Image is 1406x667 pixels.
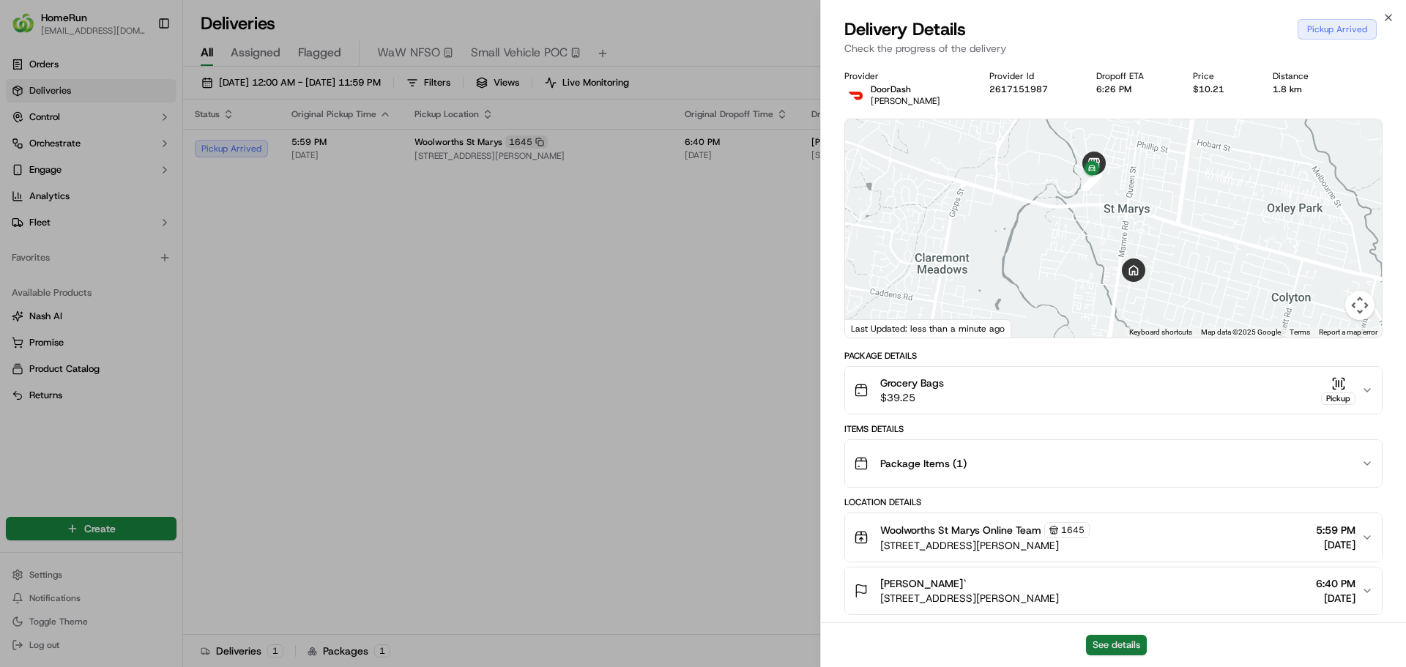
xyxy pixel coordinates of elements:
[845,367,1382,414] button: Grocery Bags$39.25Pickup
[1083,171,1102,190] div: 10
[844,18,966,41] span: Delivery Details
[849,318,897,338] a: Open this area in Google Maps (opens a new window)
[880,576,967,591] span: [PERSON_NAME]`
[1086,635,1147,655] button: See details
[124,214,135,226] div: 💻
[989,83,1048,95] button: 2617151987
[1273,83,1334,95] div: 1.8 km
[844,83,868,107] img: doordash_logo_v2.png
[1096,83,1169,95] div: 6:26 PM
[1316,576,1355,591] span: 6:40 PM
[1061,524,1085,536] span: 1645
[849,318,897,338] img: Google
[50,140,240,154] div: Start new chat
[1316,537,1355,552] span: [DATE]
[1201,328,1281,336] span: Map data ©2025 Google
[50,154,185,166] div: We're available if you need us!
[880,456,967,471] span: Package Items ( 1 )
[880,376,944,390] span: Grocery Bags
[844,350,1383,362] div: Package Details
[38,94,264,110] input: Got a question? Start typing here...
[844,41,1383,56] p: Check the progress of the delivery
[103,247,177,259] a: Powered byPylon
[1129,327,1192,338] button: Keyboard shortcuts
[146,248,177,259] span: Pylon
[845,513,1382,562] button: Woolworths St Marys Online Team1645[STREET_ADDRESS][PERSON_NAME]5:59 PM[DATE]
[871,95,940,107] span: [PERSON_NAME]
[880,591,1059,605] span: [STREET_ADDRESS][PERSON_NAME]
[1096,70,1169,82] div: Dropoff ETA
[1316,523,1355,537] span: 5:59 PM
[880,523,1041,537] span: Woolworths St Marys Online Team
[15,214,26,226] div: 📗
[1082,172,1101,191] div: 3
[845,440,1382,487] button: Package Items (1)
[29,212,112,227] span: Knowledge Base
[845,319,1011,338] div: Last Updated: less than a minute ago
[138,212,235,227] span: API Documentation
[15,140,41,166] img: 1736555255976-a54dd68f-1ca7-489b-9aae-adbdc363a1c4
[1082,172,1101,191] div: 9
[9,206,118,233] a: 📗Knowledge Base
[844,423,1383,435] div: Items Details
[1273,70,1334,82] div: Distance
[880,538,1090,553] span: [STREET_ADDRESS][PERSON_NAME]
[1193,70,1250,82] div: Price
[118,206,241,233] a: 💻API Documentation
[845,567,1382,614] button: [PERSON_NAME]`[STREET_ADDRESS][PERSON_NAME]6:40 PM[DATE]
[844,70,966,82] div: Provider
[844,496,1383,508] div: Location Details
[871,83,940,95] p: DoorDash
[1321,376,1355,405] button: Pickup
[1321,392,1355,405] div: Pickup
[1345,291,1375,320] button: Map camera controls
[249,144,267,162] button: Start new chat
[1316,591,1355,605] span: [DATE]
[1193,83,1250,95] div: $10.21
[15,15,44,44] img: Nash
[989,70,1074,82] div: Provider Id
[1319,328,1377,336] a: Report a map error
[880,390,944,405] span: $39.25
[1290,328,1310,336] a: Terms (opens in new tab)
[15,59,267,82] p: Welcome 👋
